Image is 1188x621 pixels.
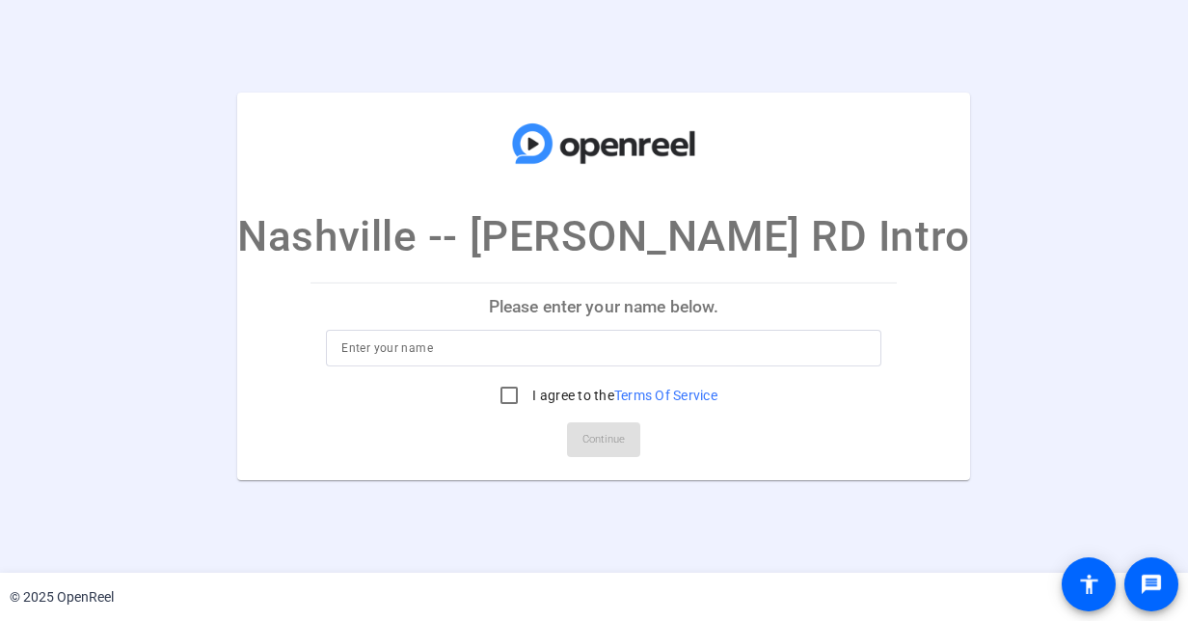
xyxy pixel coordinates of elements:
[507,112,700,175] img: company-logo
[1140,573,1163,596] mat-icon: message
[614,388,717,403] a: Terms Of Service
[1077,573,1100,596] mat-icon: accessibility
[528,386,717,405] label: I agree to the
[341,337,865,360] input: Enter your name
[237,204,969,268] p: Nashville -- [PERSON_NAME] RD Intro
[310,283,896,330] p: Please enter your name below.
[10,587,114,607] div: © 2025 OpenReel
